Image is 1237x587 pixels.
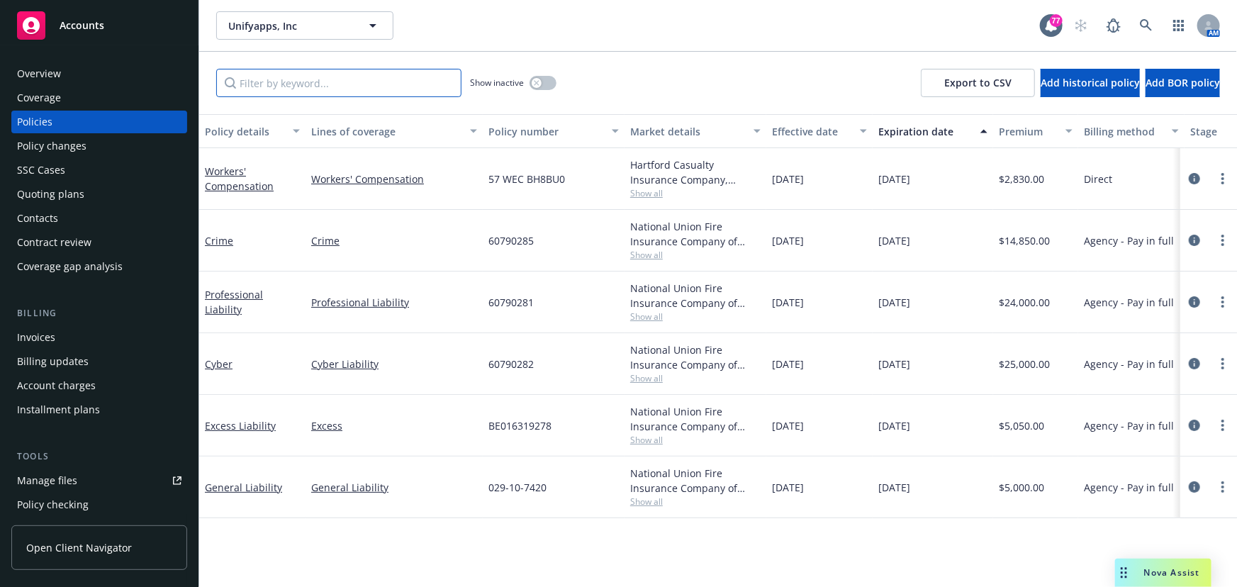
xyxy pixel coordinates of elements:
a: Crime [311,233,477,248]
a: General Liability [205,481,282,494]
a: Accounts [11,6,187,45]
a: Installment plans [11,398,187,421]
button: Policy number [483,114,625,148]
div: Effective date [772,124,851,139]
button: Lines of coverage [306,114,483,148]
a: Professional Liability [205,288,263,316]
span: [DATE] [772,480,804,495]
span: Export to CSV [944,76,1012,89]
div: Invoices [17,326,55,349]
a: Cyber Liability [311,357,477,371]
a: more [1214,417,1231,434]
a: circleInformation [1186,417,1203,434]
span: Unifyapps, Inc [228,18,351,33]
button: Add BOR policy [1146,69,1220,97]
div: Premium [999,124,1057,139]
button: Expiration date [873,114,993,148]
a: Cyber [205,357,233,371]
span: [DATE] [878,480,910,495]
div: Account charges [17,374,96,397]
span: Show all [630,434,761,446]
a: Account charges [11,374,187,397]
a: circleInformation [1186,479,1203,496]
span: $5,000.00 [999,480,1044,495]
div: Expiration date [878,124,972,139]
div: Policy checking [17,493,89,516]
a: Coverage [11,86,187,109]
div: 77 [1050,14,1063,27]
a: Excess Liability [205,419,276,432]
div: Installment plans [17,398,100,421]
span: [DATE] [878,357,910,371]
a: Policy changes [11,135,187,157]
div: Lines of coverage [311,124,461,139]
div: National Union Fire Insurance Company of [GEOGRAPHIC_DATA], [GEOGRAPHIC_DATA], AIG [630,466,761,496]
button: Unifyapps, Inc [216,11,393,40]
a: Invoices [11,326,187,349]
a: Crime [205,234,233,247]
div: Billing method [1084,124,1163,139]
span: 60790285 [488,233,534,248]
div: Contacts [17,207,58,230]
div: Coverage [17,86,61,109]
span: Nova Assist [1144,566,1200,578]
div: Policy number [488,124,603,139]
span: $24,000.00 [999,295,1050,310]
a: Workers' Compensation [311,172,477,186]
div: Market details [630,124,745,139]
span: Accounts [60,20,104,31]
a: Professional Liability [311,295,477,310]
a: General Liability [311,480,477,495]
span: [DATE] [878,295,910,310]
a: Overview [11,62,187,85]
span: 60790281 [488,295,534,310]
div: National Union Fire Insurance Company of [GEOGRAPHIC_DATA], [GEOGRAPHIC_DATA], AIG [630,219,761,249]
div: Contract review [17,231,91,254]
span: Direct [1084,172,1112,186]
span: Open Client Navigator [26,540,132,555]
span: Show all [630,496,761,508]
button: Policy details [199,114,306,148]
div: Policies [17,111,52,133]
a: more [1214,355,1231,372]
a: more [1214,293,1231,311]
div: Manage files [17,469,77,492]
a: Workers' Compensation [205,164,274,193]
button: Effective date [766,114,873,148]
a: Coverage gap analysis [11,255,187,278]
a: Manage files [11,469,187,492]
span: Agency - Pay in full [1084,233,1174,248]
div: Policy changes [17,135,86,157]
button: Market details [625,114,766,148]
a: circleInformation [1186,293,1203,311]
span: Agency - Pay in full [1084,480,1174,495]
span: Show all [630,249,761,261]
span: [DATE] [772,295,804,310]
a: more [1214,232,1231,249]
span: 029-10-7420 [488,480,547,495]
span: Show all [630,187,761,199]
a: Policies [11,111,187,133]
span: Show all [630,372,761,384]
input: Filter by keyword... [216,69,461,97]
a: Search [1132,11,1160,40]
span: [DATE] [772,233,804,248]
span: $5,050.00 [999,418,1044,433]
a: Quoting plans [11,183,187,206]
div: Hartford Casualty Insurance Company, Hartford Insurance Group [630,157,761,187]
span: [DATE] [878,172,910,186]
span: [DATE] [772,418,804,433]
span: BE016319278 [488,418,552,433]
span: [DATE] [772,357,804,371]
span: Show all [630,311,761,323]
div: National Union Fire Insurance Company of [GEOGRAPHIC_DATA], [GEOGRAPHIC_DATA], AIG [630,404,761,434]
a: circleInformation [1186,232,1203,249]
a: Switch app [1165,11,1193,40]
a: circleInformation [1186,355,1203,372]
div: Coverage gap analysis [17,255,123,278]
span: Show inactive [470,77,524,89]
button: Premium [993,114,1078,148]
div: Overview [17,62,61,85]
div: Policy details [205,124,284,139]
span: 60790282 [488,357,534,371]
